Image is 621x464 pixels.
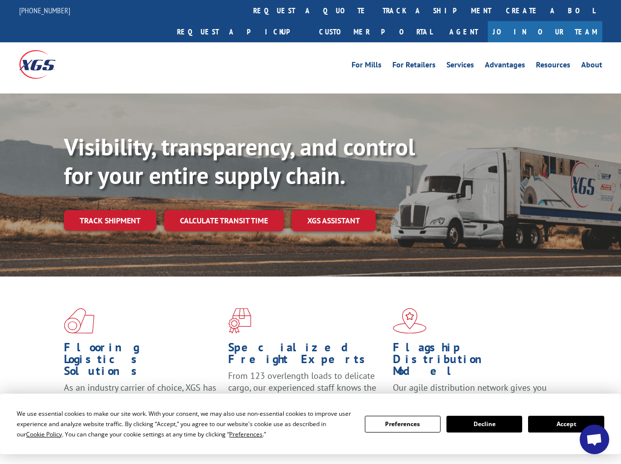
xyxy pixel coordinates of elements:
button: Decline [446,416,522,433]
a: Request a pickup [170,21,312,42]
button: Preferences [365,416,441,433]
span: Cookie Policy [26,430,62,438]
img: xgs-icon-total-supply-chain-intelligence-red [64,308,94,334]
a: Advantages [485,61,525,72]
a: XGS ASSISTANT [292,210,376,231]
a: Services [446,61,474,72]
img: xgs-icon-flagship-distribution-model-red [393,308,427,334]
span: Our agile distribution network gives you nationwide inventory management on demand. [393,382,547,417]
p: From 123 overlength loads to delicate cargo, our experienced staff knows the best way to move you... [228,370,385,414]
h1: Flagship Distribution Model [393,341,550,382]
a: About [581,61,602,72]
h1: Flooring Logistics Solutions [64,341,221,382]
a: Join Our Team [488,21,602,42]
a: Track shipment [64,210,156,231]
a: Customer Portal [312,21,440,42]
a: [PHONE_NUMBER] [19,5,70,15]
a: Agent [440,21,488,42]
span: As an industry carrier of choice, XGS has brought innovation and dedication to flooring logistics... [64,382,216,417]
span: Preferences [229,430,263,438]
a: Calculate transit time [164,210,284,231]
div: We use essential cookies to make our site work. With your consent, we may also use non-essential ... [17,408,353,439]
h1: Specialized Freight Experts [228,341,385,370]
a: For Mills [352,61,382,72]
button: Accept [528,416,604,433]
a: For Retailers [392,61,436,72]
a: Resources [536,61,570,72]
b: Visibility, transparency, and control for your entire supply chain. [64,131,415,190]
img: xgs-icon-focused-on-flooring-red [228,308,251,334]
a: Open chat [580,425,609,454]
